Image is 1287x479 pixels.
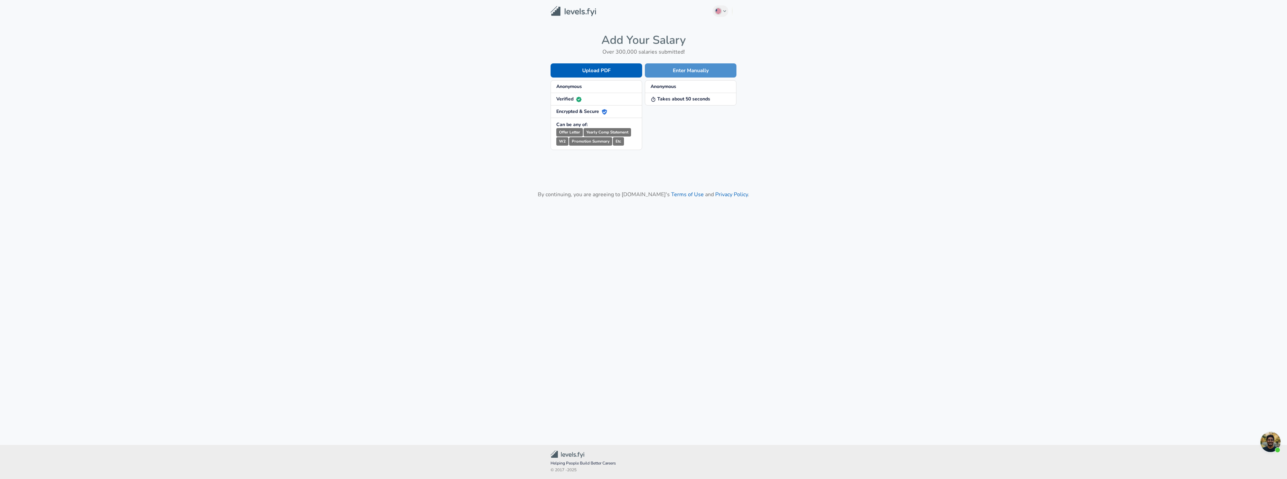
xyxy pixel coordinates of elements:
[716,8,721,14] img: English (US)
[551,450,584,458] img: Levels.fyi Community
[613,137,624,146] small: Etc
[671,191,704,198] a: Terms of Use
[715,191,748,198] a: Privacy Policy
[651,96,710,102] strong: Takes about 50 seconds
[569,137,612,146] small: Promotion Summary
[645,63,736,78] button: Enter Manually
[551,467,736,474] span: © 2017 - 2025
[1260,432,1281,452] div: Open chat
[551,47,736,57] h6: Over 300,000 salaries submitted!
[551,460,736,467] span: Helping People Build Better Careers
[556,83,582,90] strong: Anonymous
[651,83,676,90] strong: Anonymous
[556,137,568,146] small: W2
[556,128,583,137] small: Offer Letter
[556,108,607,115] strong: Encrypted & Secure
[551,63,642,78] button: Upload PDF
[584,128,631,137] small: Yearly Comp Statement
[556,121,588,128] strong: Can be any of:
[551,6,596,17] img: Levels.fyi
[551,33,736,47] h4: Add Your Salary
[556,96,582,102] strong: Verified
[713,5,729,17] button: English (US)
